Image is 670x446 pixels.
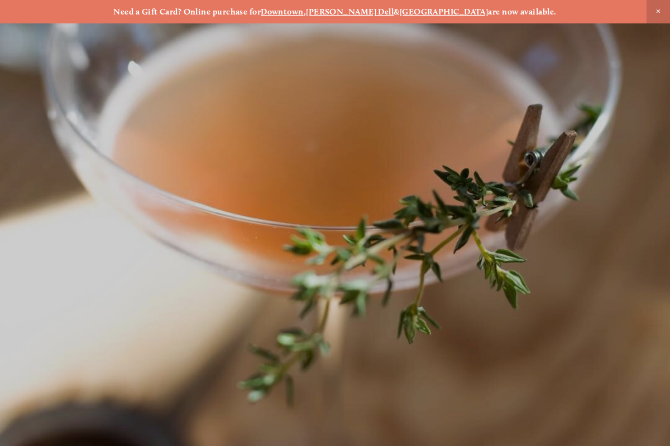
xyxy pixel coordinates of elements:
[304,7,306,17] strong: ,
[113,7,261,17] strong: Need a Gift Card? Online purchase for
[306,7,394,17] a: [PERSON_NAME] Dell
[488,7,556,17] strong: are now available.
[394,7,399,17] strong: &
[400,7,489,17] a: [GEOGRAPHIC_DATA]
[261,7,304,17] a: Downtown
